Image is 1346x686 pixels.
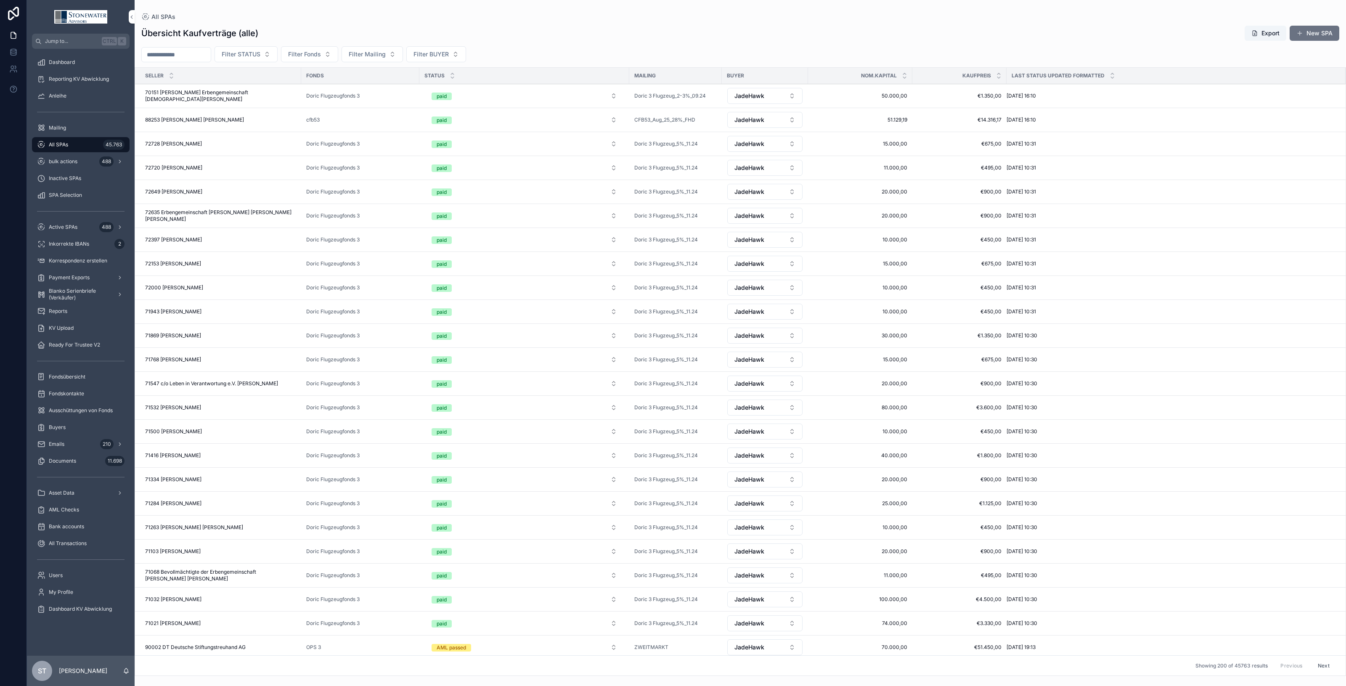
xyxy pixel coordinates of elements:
[917,93,1002,99] span: €1.350,00
[306,93,360,99] a: Doric Flugzeugfonds 3
[917,212,1002,219] span: €900,00
[727,208,803,224] button: Select Button
[425,256,624,271] button: Select Button
[727,376,803,392] button: Select Button
[306,308,414,315] a: Doric Flugzeugfonds 3
[306,236,414,243] a: Doric Flugzeugfonds 3
[634,260,698,267] a: Doric 3 Flugzeug_5%_11.24
[222,50,260,58] span: Filter STATUS
[634,188,698,195] span: Doric 3 Flugzeug_5%_11.24
[145,188,296,195] a: 72649 [PERSON_NAME]
[634,117,717,123] a: CFB53_Aug_25_28%_FHD
[306,117,320,123] a: cfb53
[349,50,386,58] span: Filter Mailing
[1007,212,1036,219] span: [DATE] 10:31
[437,117,447,124] div: paid
[424,160,624,176] a: Select Button
[145,308,296,315] a: 71943 [PERSON_NAME]
[424,88,624,104] a: Select Button
[424,112,624,128] a: Select Button
[917,188,1002,195] a: €900,00
[437,188,447,196] div: paid
[1007,260,1036,267] span: [DATE] 10:31
[424,352,624,368] a: Select Button
[306,260,414,267] a: Doric Flugzeugfonds 3
[634,93,717,99] a: Doric 3 Flugzeug_2-3%_09.24
[727,352,803,368] button: Select Button
[734,116,764,124] span: JadeHawk
[813,284,907,291] a: 10.000,00
[151,13,175,21] span: All SPAs
[727,183,803,200] a: Select Button
[306,212,360,219] a: Doric Flugzeugfonds 3
[306,140,360,147] a: Doric Flugzeugfonds 3
[306,236,360,243] a: Doric Flugzeugfonds 3
[141,13,175,21] a: All SPAs
[1007,188,1335,195] a: [DATE] 10:31
[145,308,201,315] span: 71943 [PERSON_NAME]
[425,160,624,175] button: Select Button
[425,352,624,367] button: Select Button
[813,188,907,195] span: 20.000,00
[634,332,698,339] a: Doric 3 Flugzeug_5%_11.24
[734,188,764,196] span: JadeHawk
[437,332,447,340] div: paid
[49,141,68,148] span: All SPAs
[425,184,624,199] button: Select Button
[49,76,109,82] span: Reporting KV Abwicklung
[145,236,202,243] span: 72397 [PERSON_NAME]
[917,236,1002,243] a: €450,00
[1007,260,1335,267] a: [DATE] 10:31
[634,164,698,171] a: Doric 3 Flugzeug_5%_11.24
[306,332,360,339] a: Doric Flugzeugfonds 3
[634,140,717,147] a: Doric 3 Flugzeug_5%_11.24
[437,164,447,172] div: paid
[813,356,907,363] a: 15.000,00
[727,304,803,320] button: Select Button
[145,209,296,222] a: 72635 Erbengemeinschaft [PERSON_NAME] [PERSON_NAME] [PERSON_NAME]
[727,207,803,224] a: Select Button
[813,140,907,147] a: 15.000,00
[425,232,624,247] button: Select Button
[49,373,85,380] span: Fondsübersicht
[425,280,624,295] button: Select Button
[49,175,81,182] span: Inactive SPAs
[1007,284,1335,291] a: [DATE] 10:31
[425,112,624,127] button: Select Button
[306,188,360,195] a: Doric Flugzeugfonds 3
[1290,26,1339,41] button: New SPA
[437,140,447,148] div: paid
[917,308,1002,315] a: €450,00
[634,188,717,195] a: Doric 3 Flugzeug_5%_11.24
[32,188,130,203] a: SPA Selection
[917,117,1002,123] a: €14.316,17
[32,369,130,384] a: Fondsübersicht
[727,184,803,200] button: Select Button
[437,284,447,292] div: paid
[281,46,338,62] button: Select Button
[424,304,624,320] a: Select Button
[306,284,414,291] a: Doric Flugzeugfonds 3
[49,158,77,165] span: bulk actions
[813,260,907,267] a: 15.000,00
[917,356,1002,363] a: €675,00
[634,308,717,315] a: Doric 3 Flugzeug_5%_11.24
[437,260,447,268] div: paid
[306,164,360,171] a: Doric Flugzeugfonds 3
[917,164,1002,171] span: €495,00
[32,55,130,70] a: Dashboard
[437,236,447,244] div: paid
[49,241,89,247] span: Inkorrekte IBANs
[342,46,403,62] button: Select Button
[917,332,1002,339] a: €1.350,00
[813,236,907,243] a: 10.000,00
[1007,140,1335,147] a: [DATE] 10:31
